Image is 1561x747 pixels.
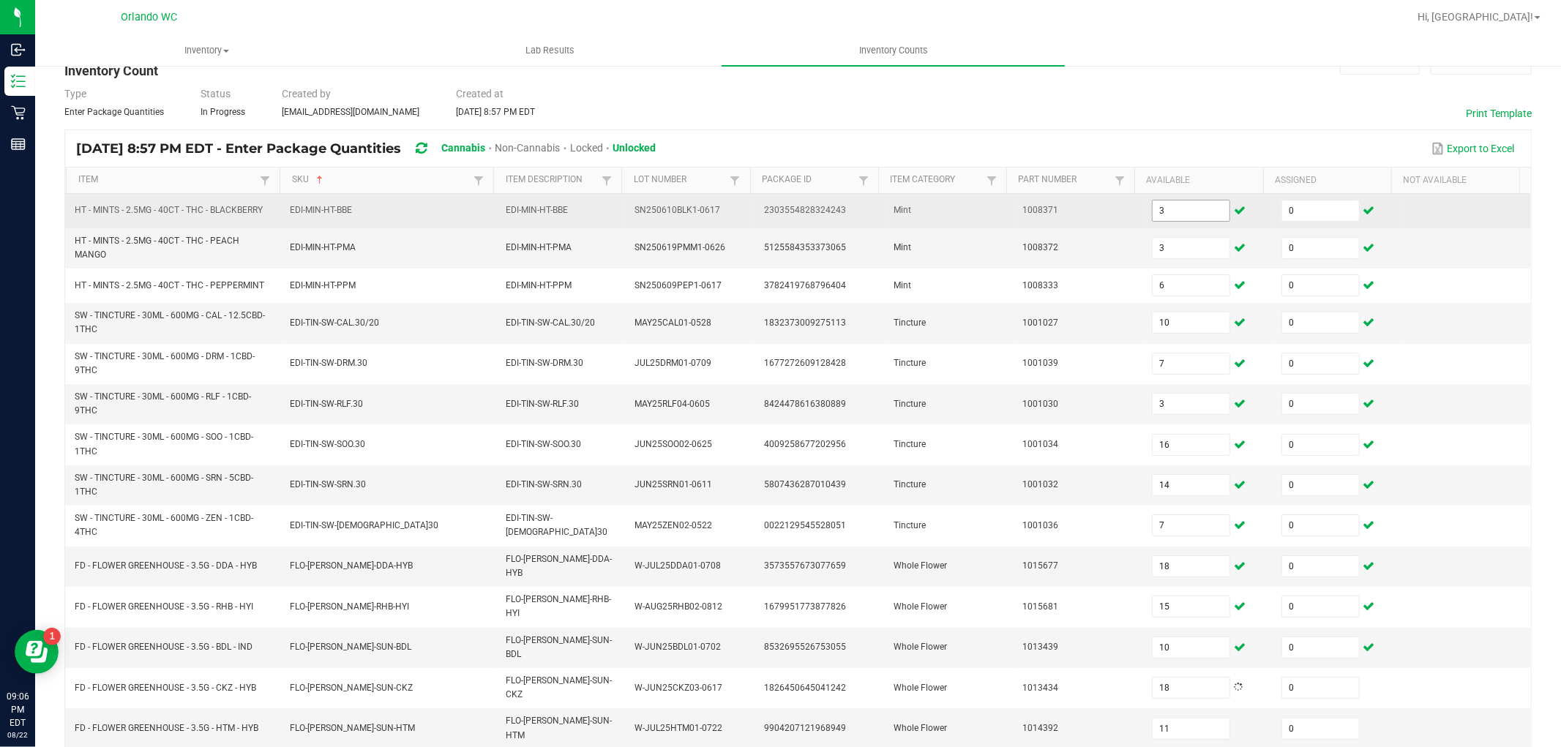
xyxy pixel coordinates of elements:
span: FD - FLOWER GREENHOUSE - 3.5G - CKZ - HYB [75,683,256,693]
button: Print Template [1466,106,1532,121]
button: Export to Excel [1428,136,1519,161]
span: HT - MINTS - 2.5MG - 40CT - THC - BLACKBERRY [75,205,263,215]
th: Assigned [1263,168,1391,194]
span: Whole Flower [894,560,947,571]
span: SN250610BLK1-0617 [635,205,721,215]
span: Mint [894,280,911,290]
span: Tincture [894,439,926,449]
a: Item DescriptionSortable [506,174,599,186]
a: Filter [256,171,274,189]
span: EDI-TIN-SW-SRN.30 [291,479,367,489]
a: Inventory [35,35,378,66]
span: FLO-[PERSON_NAME]-SUN-HTM [506,716,612,740]
span: EDI-MIN-HT-BBE [506,205,568,215]
span: W-JUL25HTM01-0722 [635,723,723,733]
span: Inventory Counts [839,44,948,57]
span: Inventory Count [64,63,158,78]
span: Tincture [894,520,926,530]
span: Inventory [36,44,378,57]
span: Tincture [894,399,926,409]
span: EDI-TIN-SW-RLF.30 [291,399,364,409]
a: Part NumberSortable [1019,174,1112,186]
span: In Progress [201,107,245,117]
span: EDI-TIN-SW-SOO.30 [291,439,366,449]
span: SN250609PEP1-0617 [635,280,722,290]
span: 1008372 [1022,242,1058,252]
span: MAY25ZEN02-0522 [635,520,713,530]
span: FLO-[PERSON_NAME]-DDA-HYB [506,554,612,578]
a: Filter [598,171,615,189]
th: Available [1134,168,1262,194]
inline-svg: Inbound [11,42,26,57]
span: Status [201,88,231,100]
span: FD - FLOWER GREENHOUSE - 3.5G - DDA - HYB [75,560,257,571]
span: JUN25SOO02-0625 [635,439,713,449]
span: 1008333 [1022,280,1058,290]
a: ItemSortable [78,174,256,186]
span: 8532695526753055 [764,642,846,652]
span: 1677272609128428 [764,358,846,368]
span: SW - TINCTURE - 30ML - 600MG - ZEN - 1CBD-4THC [75,513,253,537]
iframe: Resource center [15,630,59,674]
span: EDI-TIN-SW-RLF.30 [506,399,579,409]
span: Locked [570,142,603,154]
span: Tincture [894,318,926,328]
a: Filter [470,171,487,189]
span: Lab Results [506,44,594,57]
span: 1832373009275113 [764,318,846,328]
span: 8424478616380889 [764,399,846,409]
span: JUN25SRN01-0611 [635,479,713,489]
span: EDI-TIN-SW-[DEMOGRAPHIC_DATA]30 [291,520,439,530]
span: FLO-[PERSON_NAME]-RHB-HYI [506,594,611,618]
span: EDI-TIN-SW-[DEMOGRAPHIC_DATA]30 [506,513,607,537]
span: MAY25RLF04-0605 [635,399,711,409]
span: JUL25DRM01-0709 [635,358,712,368]
span: EDI-TIN-SW-SOO.30 [506,439,581,449]
span: Mint [894,205,911,215]
span: Tincture [894,479,926,489]
span: EDI-TIN-SW-CAL.30/20 [506,318,595,328]
span: 1014392 [1022,723,1058,733]
a: Inventory Counts [722,35,1065,66]
span: 1826450645041242 [764,683,846,693]
a: Package IdSortable [762,174,855,186]
span: Type [64,88,86,100]
span: FLO-[PERSON_NAME]-RHB-HYI [291,601,410,612]
a: Filter [726,171,744,189]
span: 0022129545528051 [764,520,846,530]
span: FD - FLOWER GREENHOUSE - 3.5G - HTM - HYB [75,723,258,733]
a: Filter [1111,171,1128,189]
span: 5807436287010439 [764,479,846,489]
span: FD - FLOWER GREENHOUSE - 3.5G - BDL - IND [75,642,252,652]
span: 1001027 [1022,318,1058,328]
span: Non-Cannabis [495,142,560,154]
span: EDI-TIN-SW-SRN.30 [506,479,582,489]
span: Created by [282,88,331,100]
a: Filter [855,171,872,189]
inline-svg: Inventory [11,74,26,89]
span: SN250619PMM1-0626 [635,242,726,252]
span: 1001032 [1022,479,1058,489]
span: SW - TINCTURE - 30ML - 600MG - SOO - 1CBD-1THC [75,432,253,456]
p: 09:06 PM EDT [7,690,29,729]
span: FD - FLOWER GREENHOUSE - 3.5G - RHB - HYI [75,601,253,612]
span: Created at [456,88,504,100]
span: 4009258677202956 [764,439,846,449]
span: 1013439 [1022,642,1058,652]
span: 1015677 [1022,560,1058,571]
span: FLO-[PERSON_NAME]-SUN-BDL [506,635,612,659]
span: EDI-MIN-HT-PMA [506,242,572,252]
span: 2303554828324243 [764,205,846,215]
a: Item CategorySortable [890,174,983,186]
span: W-JUL25DDA01-0708 [635,560,722,571]
a: Lab Results [378,35,722,66]
span: FLO-[PERSON_NAME]-SUN-BDL [291,642,412,652]
span: FLO-[PERSON_NAME]-SUN-HTM [291,723,416,733]
span: EDI-TIN-SW-DRM.30 [506,358,583,368]
iframe: Resource center unread badge [43,628,61,645]
span: 1679951773877826 [764,601,846,612]
span: W-JUN25BDL01-0702 [635,642,722,652]
span: Sortable [314,174,326,186]
span: 1008371 [1022,205,1058,215]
